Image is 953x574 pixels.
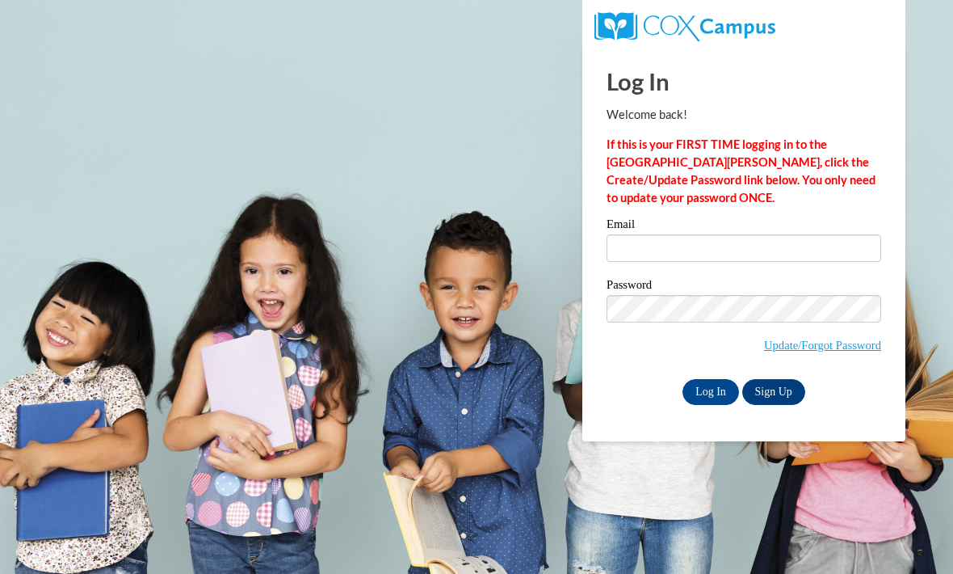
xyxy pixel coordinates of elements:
[607,218,881,234] label: Email
[607,279,881,295] label: Password
[742,379,805,405] a: Sign Up
[607,137,875,205] strong: If this is your FIRST TIME logging in to the [GEOGRAPHIC_DATA][PERSON_NAME], click the Create/Upd...
[888,509,940,561] iframe: Button to launch messaging window
[607,65,881,98] h1: Log In
[682,379,739,405] input: Log In
[594,12,775,41] img: COX Campus
[607,106,881,124] p: Welcome back!
[764,339,881,352] a: Update/Forgot Password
